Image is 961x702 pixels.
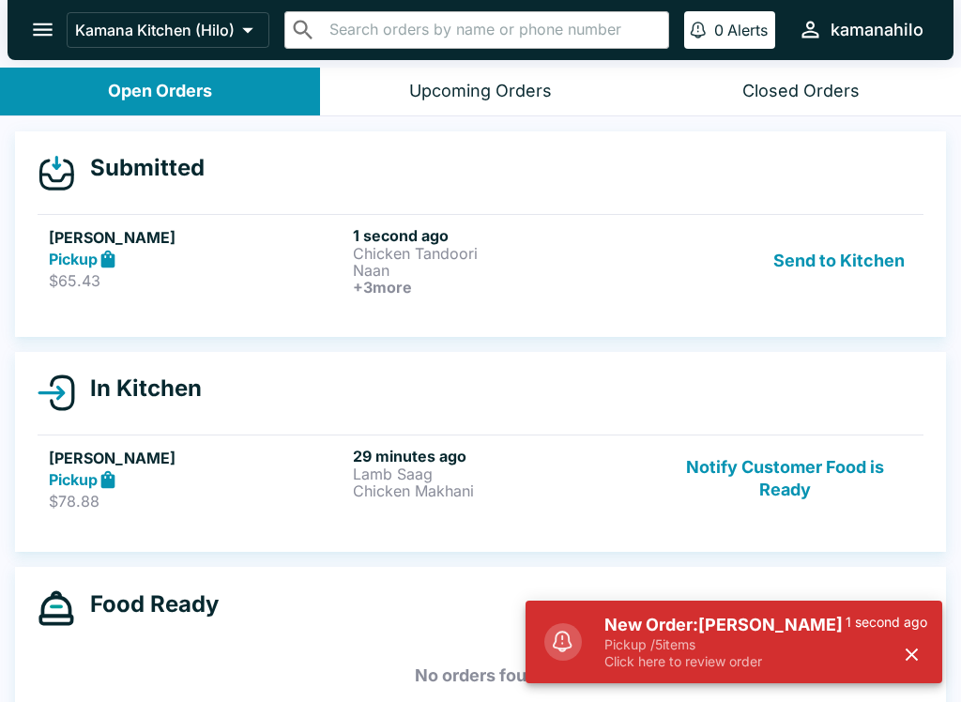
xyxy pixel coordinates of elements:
[790,9,931,50] button: kamanahilo
[353,262,649,279] p: Naan
[38,214,923,307] a: [PERSON_NAME]Pickup$65.431 second agoChicken TandooriNaan+3moreSend to Kitchen
[766,226,912,296] button: Send to Kitchen
[846,614,927,631] p: 1 second ago
[604,653,846,670] p: Click here to review order
[353,447,649,465] h6: 29 minutes ago
[727,21,768,39] p: Alerts
[353,226,649,245] h6: 1 second ago
[49,271,345,290] p: $65.43
[75,21,235,39] p: Kamana Kitchen (Hilo)
[75,590,219,618] h4: Food Ready
[49,492,345,511] p: $78.88
[49,447,345,469] h5: [PERSON_NAME]
[604,636,846,653] p: Pickup / 5 items
[49,470,98,489] strong: Pickup
[49,250,98,268] strong: Pickup
[353,482,649,499] p: Chicken Makhani
[714,21,724,39] p: 0
[353,279,649,296] h6: + 3 more
[38,435,923,523] a: [PERSON_NAME]Pickup$78.8829 minutes agoLamb SaagChicken MakhaniNotify Customer Food is Ready
[742,81,860,102] div: Closed Orders
[75,154,205,182] h4: Submitted
[353,465,649,482] p: Lamb Saag
[49,226,345,249] h5: [PERSON_NAME]
[353,245,649,262] p: Chicken Tandoori
[658,447,912,511] button: Notify Customer Food is Ready
[75,374,202,403] h4: In Kitchen
[409,81,552,102] div: Upcoming Orders
[19,6,67,53] button: open drawer
[67,12,269,48] button: Kamana Kitchen (Hilo)
[831,19,923,41] div: kamanahilo
[604,614,846,636] h5: New Order: [PERSON_NAME]
[108,81,212,102] div: Open Orders
[324,17,661,43] input: Search orders by name or phone number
